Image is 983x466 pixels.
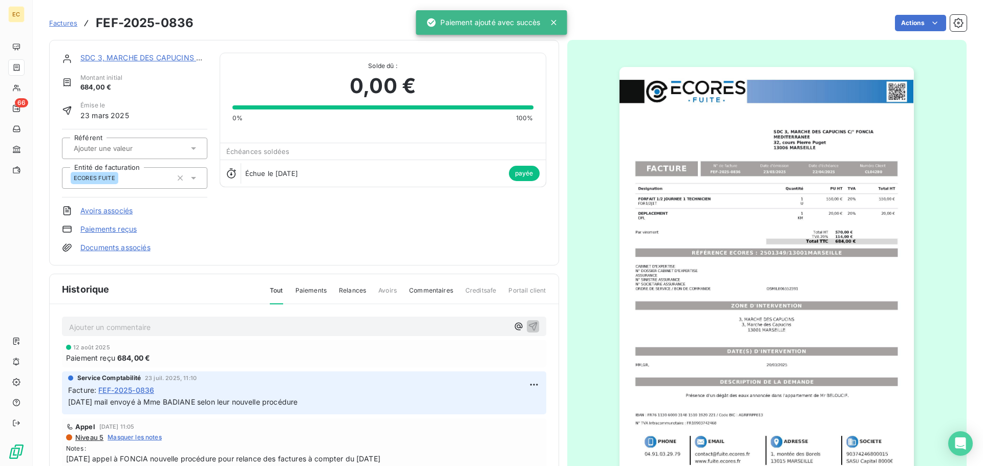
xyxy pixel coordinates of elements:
span: 0,00 € [350,71,416,101]
span: Montant initial [80,73,122,82]
span: Solde dû : [232,61,533,71]
span: Service Comptabilité [77,373,141,383]
span: Niveau 5 [74,433,103,441]
a: SDC 3, MARCHE DES CAPUCINS C/° FONCIA [80,53,238,62]
a: 66 [8,100,24,117]
span: Relances [339,286,366,303]
span: Factures [49,19,77,27]
span: Tout [270,286,283,304]
div: EC [8,6,25,23]
span: 12 août 2025 [73,344,110,350]
span: Émise le [80,101,129,110]
span: Paiement reçu [66,352,115,363]
span: Avoirs [378,286,397,303]
span: Masquer les notes [108,433,162,442]
span: Notes : [66,444,542,453]
span: 684,00 € [80,82,122,93]
span: [DATE] appel à FONCIA nouvelle procédure pour relance des factures à compter du [DATE] [66,453,542,464]
span: 23 juil. 2025, 11:10 [145,375,197,381]
span: 100% [516,114,533,123]
span: 66 [15,98,28,107]
button: Actions [895,15,946,31]
span: 684,00 € [117,352,150,363]
div: Open Intercom Messenger [948,431,973,456]
span: [DATE] mail envoyé à Mme BADIANE selon leur nouvelle procédure [68,397,297,406]
h3: FEF-2025-0836 [96,14,194,32]
input: Ajouter une valeur [73,144,176,153]
a: Documents associés [80,242,151,253]
span: 23 mars 2025 [80,110,129,121]
span: payée [509,166,540,181]
img: Logo LeanPay [8,443,25,460]
span: ECORES FUITE [74,175,115,181]
a: Avoirs associés [80,206,133,216]
span: Creditsafe [465,286,497,303]
span: Échue le [DATE] [245,169,298,177]
span: Appel [75,423,95,431]
a: Paiements reçus [80,224,137,234]
span: [DATE] 11:05 [99,424,135,430]
span: Échéances soldées [226,147,290,156]
span: FEF-2025-0836 [98,385,154,395]
span: 0% [232,114,243,123]
span: Historique [62,282,110,296]
span: Facture : [68,385,96,395]
a: Factures [49,18,77,28]
div: Paiement ajouté avec succès [426,13,540,32]
span: Portail client [508,286,546,303]
span: Paiements [295,286,327,303]
span: Commentaires [409,286,453,303]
